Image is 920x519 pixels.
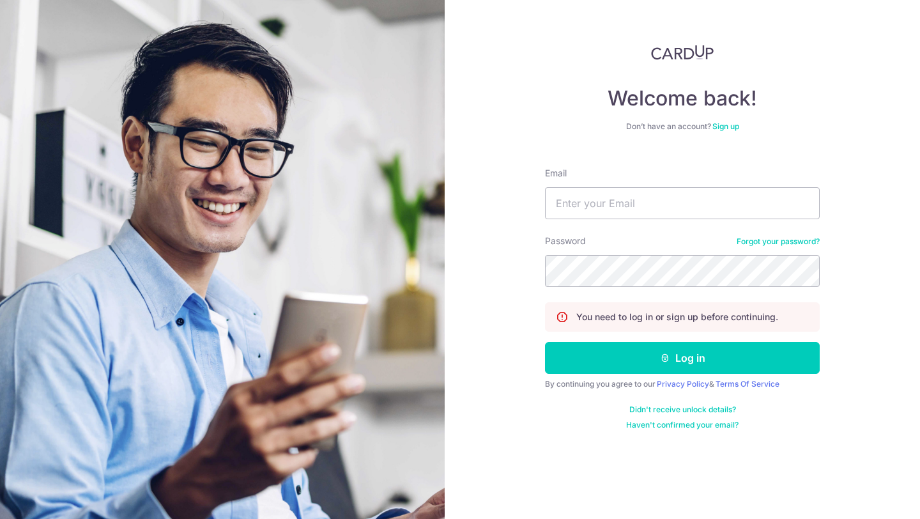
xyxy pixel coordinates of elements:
[737,236,820,247] a: Forgot your password?
[576,311,778,323] p: You need to log in or sign up before continuing.
[651,45,714,60] img: CardUp Logo
[545,187,820,219] input: Enter your Email
[545,342,820,374] button: Log in
[629,405,736,415] a: Didn't receive unlock details?
[712,121,739,131] a: Sign up
[626,420,739,430] a: Haven't confirmed your email?
[545,121,820,132] div: Don’t have an account?
[545,379,820,389] div: By continuing you agree to our &
[716,379,779,389] a: Terms Of Service
[545,167,567,180] label: Email
[657,379,709,389] a: Privacy Policy
[545,86,820,111] h4: Welcome back!
[545,235,586,247] label: Password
